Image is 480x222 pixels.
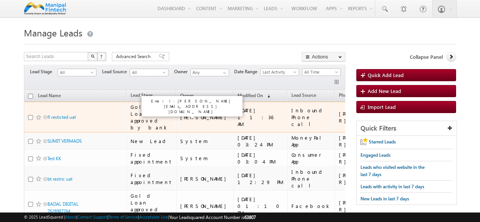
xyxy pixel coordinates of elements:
[219,69,228,77] a: Show All Items
[368,72,404,78] span: Quick Add Lead
[47,114,76,120] a: fl resticted uat
[360,152,390,158] span: Engaged Leads
[234,91,274,101] a: Modified On (sorted descending)
[180,93,194,98] span: Owner
[339,110,388,124] div: [PHONE_NUMBER]
[302,68,341,76] a: All Time
[180,155,230,162] div: System
[190,69,229,76] input: Type to Search
[130,69,168,76] a: All
[180,138,230,145] div: System
[116,53,153,60] span: Advanced Search
[339,92,370,98] span: Phone Number
[238,93,263,98] span: Modified On
[131,192,173,220] div: Gold Loan approved by bank
[339,199,388,213] div: [PHONE_NUMBER]
[77,214,107,219] a: Contact Support
[131,104,173,131] div: Gold Loan approved by bank
[30,68,58,75] span: Lead Stage
[238,172,284,186] div: [DATE] 12:29 PM
[58,69,96,76] a: All
[291,92,316,98] span: Lead Source
[238,196,284,216] div: [DATE] 01:10 PM
[360,196,409,202] span: New Leads in last 7 days
[302,52,345,61] button: Actions
[24,2,66,15] img: Custom Logo
[28,94,33,99] input: Check all records
[410,54,443,60] span: Collapse Panel
[47,138,82,144] a: SUMIT VERMADS
[24,214,256,221] span: © 2025 LeadSquared | | | | |
[97,52,106,61] button: ?
[47,176,72,182] a: bt restric uat
[130,69,166,76] span: All
[260,68,299,76] a: Last Activity
[47,201,79,214] a: BADAL DIGITAL 7628987764
[127,91,156,101] a: Lead Stage
[291,203,331,209] div: Facebook
[131,151,173,165] div: Fixed appointment
[145,98,239,114] p: Email: [PERSON_NAME][EMAIL_ADDRESS][DOMAIN_NAME]
[291,107,331,128] div: Inbound Phone call
[339,151,388,165] div: [PHONE_NUMBER]
[288,91,320,101] a: Lead Source
[102,68,130,75] span: Lead Source
[58,69,94,76] span: All
[238,107,284,128] div: [DATE] 11:36 AM
[360,184,424,189] span: Leads with activity in last 7 days
[131,92,153,98] span: Lead Stage
[357,121,456,136] div: Quick Filters
[174,68,190,75] span: Owner
[291,134,331,148] div: MoneyPal App
[339,172,388,186] div: [PHONE_NUMBER]
[180,203,230,209] div: [PERSON_NAME]
[244,214,256,220] span: 63807
[139,214,168,219] a: Acceptable Use
[360,164,425,177] span: Leads who visited website in the last 7 days
[109,214,138,219] a: Terms of Service
[180,175,230,182] div: [PERSON_NAME]
[238,151,284,165] div: [DATE] 03:04 PM
[369,139,396,145] span: Starred Leads
[368,88,401,94] span: Add New Lead
[368,104,396,110] span: Import Lead
[261,69,297,76] span: Last Activity
[131,138,173,145] div: New Lead
[169,214,256,220] span: Your Leadsquared Account Number is
[302,69,338,76] span: All Time
[34,91,65,101] a: Lead Name
[339,134,388,148] div: [PHONE_NUMBER]
[91,54,94,58] img: Search
[131,172,173,186] div: Fixed appointment
[335,91,373,101] a: Phone Number
[65,214,76,219] a: About
[24,27,82,39] span: Manage Leads
[100,53,104,60] span: ?
[238,134,284,148] div: [DATE] 03:24 PM
[47,156,61,161] a: Test KK
[291,151,331,165] div: Consumer App
[264,93,270,99] span: (sorted descending)
[291,168,331,189] div: Inbound Phone call
[234,68,260,75] span: Date Range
